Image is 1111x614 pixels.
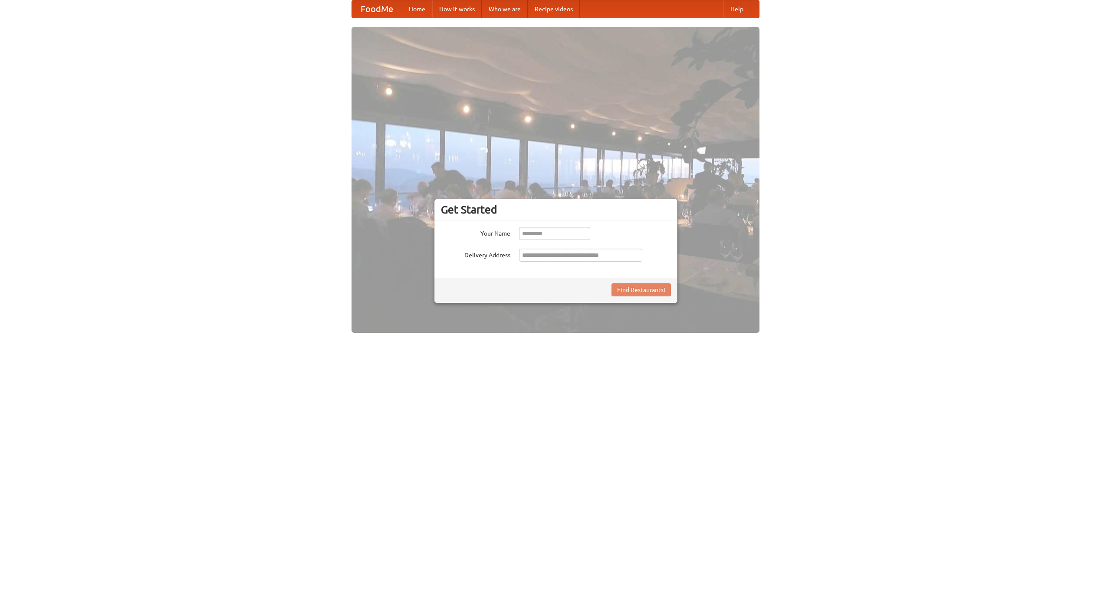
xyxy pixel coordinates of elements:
h3: Get Started [441,203,671,216]
a: FoodMe [352,0,402,18]
a: How it works [432,0,482,18]
a: Recipe videos [528,0,580,18]
button: Find Restaurants! [611,283,671,296]
a: Who we are [482,0,528,18]
a: Help [723,0,750,18]
a: Home [402,0,432,18]
label: Delivery Address [441,249,510,259]
label: Your Name [441,227,510,238]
